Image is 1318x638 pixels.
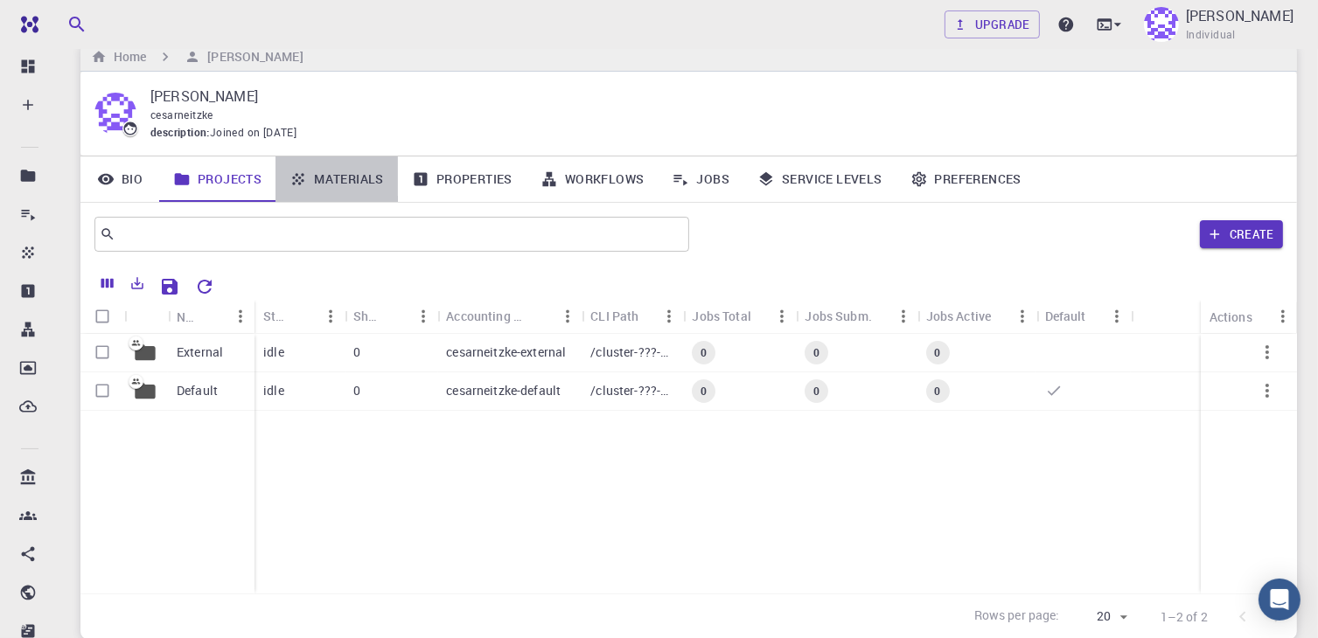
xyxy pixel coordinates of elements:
[177,382,218,399] p: Default
[694,384,714,399] span: 0
[409,302,437,330] button: Menu
[692,299,751,333] div: Jobs Total
[200,47,303,66] h6: [PERSON_NAME]
[255,299,345,333] div: Status
[1201,300,1297,334] div: Actions
[1045,299,1086,333] div: Default
[1210,300,1252,334] div: Actions
[152,269,187,304] button: Save Explorer Settings
[87,47,307,66] nav: breadcrumb
[928,345,948,360] span: 0
[590,343,674,361] p: /cluster-???-home/cesarneitzke/cesarneitzke-external
[437,299,582,333] div: Accounting slug
[694,345,714,360] span: 0
[93,269,122,297] button: Columns
[743,156,896,202] a: Service Levels
[769,302,797,330] button: Menu
[289,302,317,330] button: Sort
[526,302,554,330] button: Sort
[658,156,743,202] a: Jobs
[582,299,683,333] div: CLI Path
[150,86,1269,107] p: [PERSON_NAME]
[527,156,659,202] a: Workflows
[1067,604,1133,629] div: 20
[554,302,582,330] button: Menu
[590,299,638,333] div: CLI Path
[945,10,1040,38] a: Upgrade
[1144,7,1179,42] img: César Neizke
[177,343,223,361] p: External
[655,302,683,330] button: Menu
[1186,5,1294,26] p: [PERSON_NAME]
[14,16,38,33] img: logo
[345,299,437,333] div: Shared
[446,343,566,361] p: cesarneitzke-external
[150,124,210,142] span: description :
[353,382,360,399] p: 0
[398,156,527,202] a: Properties
[107,47,146,66] h6: Home
[168,300,255,334] div: Name
[80,156,159,202] a: Bio
[806,345,826,360] span: 0
[917,299,1036,333] div: Jobs Active
[263,343,284,361] p: idle
[122,269,152,297] button: Export
[446,382,561,399] p: cesarneitzke-default
[683,299,796,333] div: Jobs Total
[263,299,289,333] div: Status
[1259,579,1301,621] div: Open Intercom Messenger
[889,302,917,330] button: Menu
[353,343,360,361] p: 0
[187,269,222,304] button: Reset Explorer Settings
[227,302,255,330] button: Menu
[177,300,199,334] div: Name
[210,124,296,142] span: Joined on [DATE]
[150,107,213,121] span: cesarneitzke
[124,300,168,334] div: Icon
[1008,302,1036,330] button: Menu
[1161,608,1208,626] p: 1–2 of 2
[1186,26,1236,44] span: Individual
[1269,302,1297,330] button: Menu
[806,384,826,399] span: 0
[35,12,97,28] span: Suporte
[159,156,275,202] a: Projects
[263,382,284,399] p: idle
[797,299,917,333] div: Jobs Subm.
[199,302,227,330] button: Sort
[1200,220,1283,248] button: Create
[590,382,674,399] p: /cluster-???-home/[PERSON_NAME]/cesarneitzke-default
[381,302,409,330] button: Sort
[275,156,398,202] a: Materials
[1036,299,1131,333] div: Default
[353,299,381,333] div: Shared
[805,299,873,333] div: Jobs Subm.
[1103,302,1131,330] button: Menu
[974,607,1060,627] p: Rows per page:
[317,302,345,330] button: Menu
[896,156,1036,202] a: Preferences
[928,384,948,399] span: 0
[446,299,526,333] div: Accounting slug
[926,299,992,333] div: Jobs Active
